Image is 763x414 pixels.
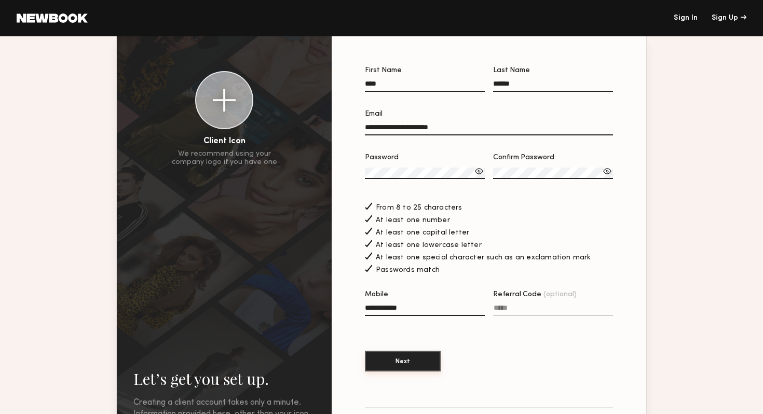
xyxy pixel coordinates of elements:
div: Sign Up [712,15,746,22]
input: Referral Code(optional) [493,304,613,316]
div: We recommend using your company logo if you have one [172,150,277,167]
div: Client Icon [203,137,246,146]
a: Sign In [674,15,698,22]
input: Email [365,123,613,135]
input: Mobile [365,304,485,316]
div: Confirm Password [493,154,613,161]
h2: Let’s get you set up. [133,368,315,389]
span: Passwords match [376,267,440,274]
input: Confirm Password [493,168,613,179]
div: Mobile [365,291,485,298]
input: First Name [365,80,485,92]
span: At least one capital letter [376,229,469,237]
div: Email [365,111,613,118]
div: Password [365,154,485,161]
span: (optional) [543,291,577,298]
div: First Name [365,67,485,74]
span: At least one lowercase letter [376,242,482,249]
span: From 8 to 25 characters [376,204,462,212]
button: Next [365,351,441,371]
input: Password [365,168,485,179]
span: At least one number [376,217,450,224]
input: Last Name [493,80,613,92]
div: Last Name [493,67,613,74]
span: At least one special character such as an exclamation mark [376,254,591,261]
div: Referral Code [493,291,613,298]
